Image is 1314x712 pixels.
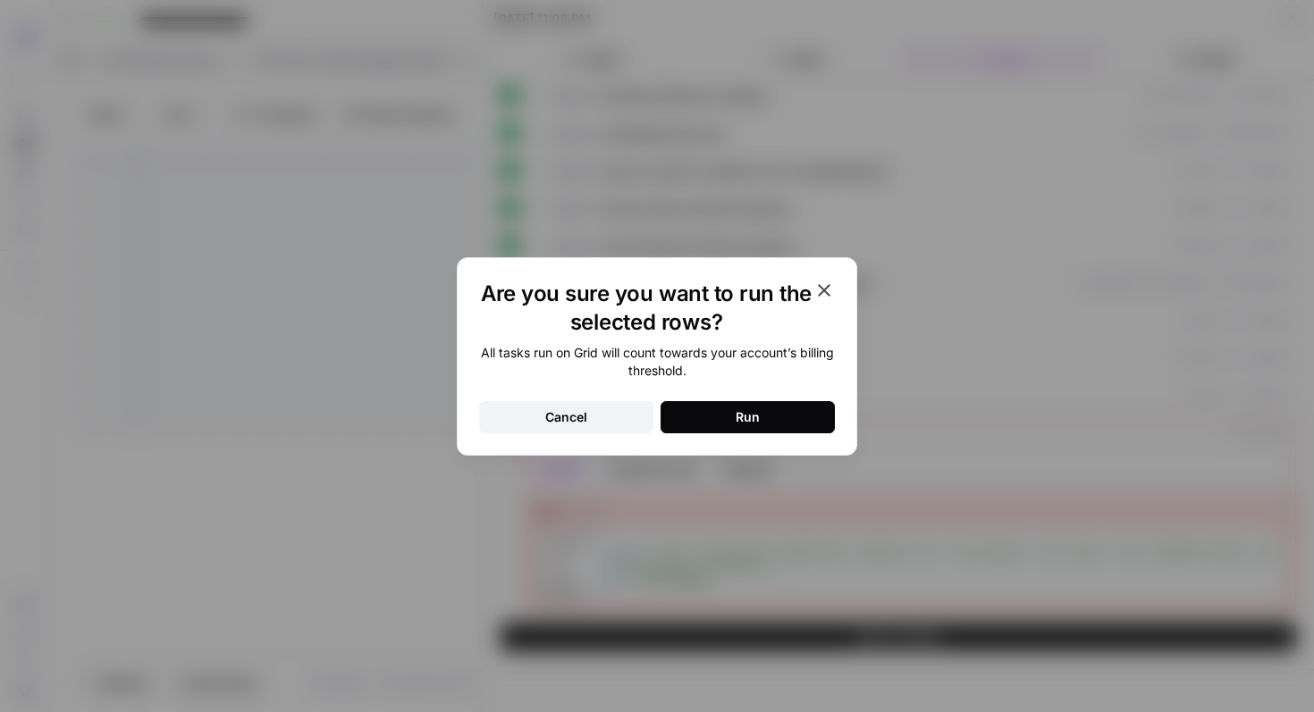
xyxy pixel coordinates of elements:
[736,408,760,426] div: Run
[479,280,813,337] h1: Are you sure you want to run the selected rows?
[661,401,835,433] button: Run
[545,408,587,426] div: Cancel
[479,401,653,433] button: Cancel
[479,344,835,380] div: All tasks run on Grid will count towards your account’s billing threshold.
